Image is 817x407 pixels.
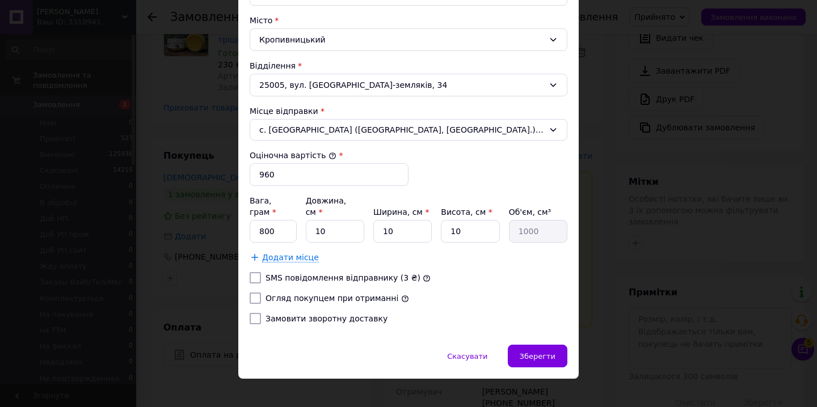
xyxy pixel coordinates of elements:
div: Кропивницький [250,28,567,51]
div: Місто [250,15,567,26]
label: Ширина, см [373,207,429,217]
label: Замовити зворотну доставку [266,314,388,323]
div: Відділення [250,60,567,71]
label: Огляд покупцем при отриманні [266,294,398,303]
div: Місце відправки [250,105,567,117]
div: 25005, вул. [GEOGRAPHIC_DATA]-земляків, 34 [250,74,567,96]
label: Оціночна вартість [250,151,336,160]
label: Довжина, см [306,196,347,217]
span: с. [GEOGRAPHIC_DATA] ([GEOGRAPHIC_DATA], [GEOGRAPHIC_DATA].); 51325, вул. [STREET_ADDRESS] [259,124,544,135]
span: Додати місце [262,253,319,262]
label: Вага, грам [250,196,276,217]
label: SMS повідомлення відправнику (3 ₴) [266,273,420,282]
label: Висота, см [441,207,492,217]
span: Скасувати [447,352,487,361]
div: Об'єм, см³ [509,206,567,218]
span: Зберегти [520,352,555,361]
